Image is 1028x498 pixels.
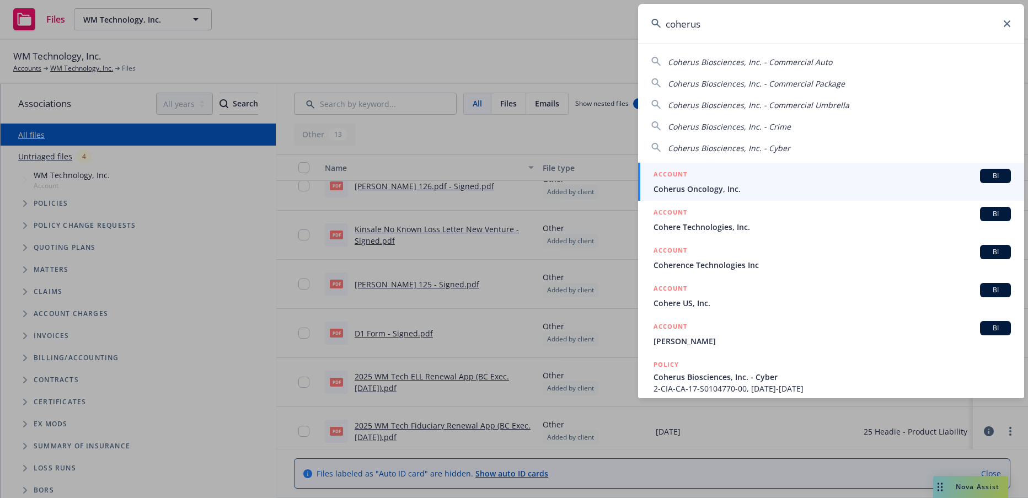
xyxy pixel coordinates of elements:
span: BI [984,209,1006,219]
span: Coherus Biosciences, Inc. - Cyber [654,371,1011,383]
span: BI [984,247,1006,257]
a: ACCOUNTBICohere US, Inc. [638,277,1024,315]
span: Coherus Biosciences, Inc. - Commercial Package [668,78,845,89]
a: ACCOUNTBICoherence Technologies Inc [638,239,1024,277]
h5: ACCOUNT [654,207,687,220]
a: ACCOUNTBI[PERSON_NAME] [638,315,1024,353]
span: Coherus Biosciences, Inc. - Crime [668,121,791,132]
h5: ACCOUNT [654,283,687,296]
h5: ACCOUNT [654,169,687,182]
h5: ACCOUNT [654,321,687,334]
span: BI [984,323,1006,333]
input: Search... [638,4,1024,44]
span: Coherus Biosciences, Inc. - Cyber [668,143,790,153]
a: ACCOUNTBICohere Technologies, Inc. [638,201,1024,239]
a: ACCOUNTBICoherus Oncology, Inc. [638,163,1024,201]
span: Coherence Technologies Inc [654,259,1011,271]
span: Coherus Oncology, Inc. [654,183,1011,195]
span: [PERSON_NAME] [654,335,1011,347]
h5: ACCOUNT [654,245,687,258]
span: 2-CIA-CA-17-S0104770-00, [DATE]-[DATE] [654,383,1011,394]
span: Cohere Technologies, Inc. [654,221,1011,233]
span: BI [984,171,1006,181]
h5: POLICY [654,359,679,370]
span: Cohere US, Inc. [654,297,1011,309]
a: POLICYCoherus Biosciences, Inc. - Cyber2-CIA-CA-17-S0104770-00, [DATE]-[DATE] [638,353,1024,400]
span: BI [984,285,1006,295]
span: Coherus Biosciences, Inc. - Commercial Umbrella [668,100,849,110]
span: Coherus Biosciences, Inc. - Commercial Auto [668,57,832,67]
